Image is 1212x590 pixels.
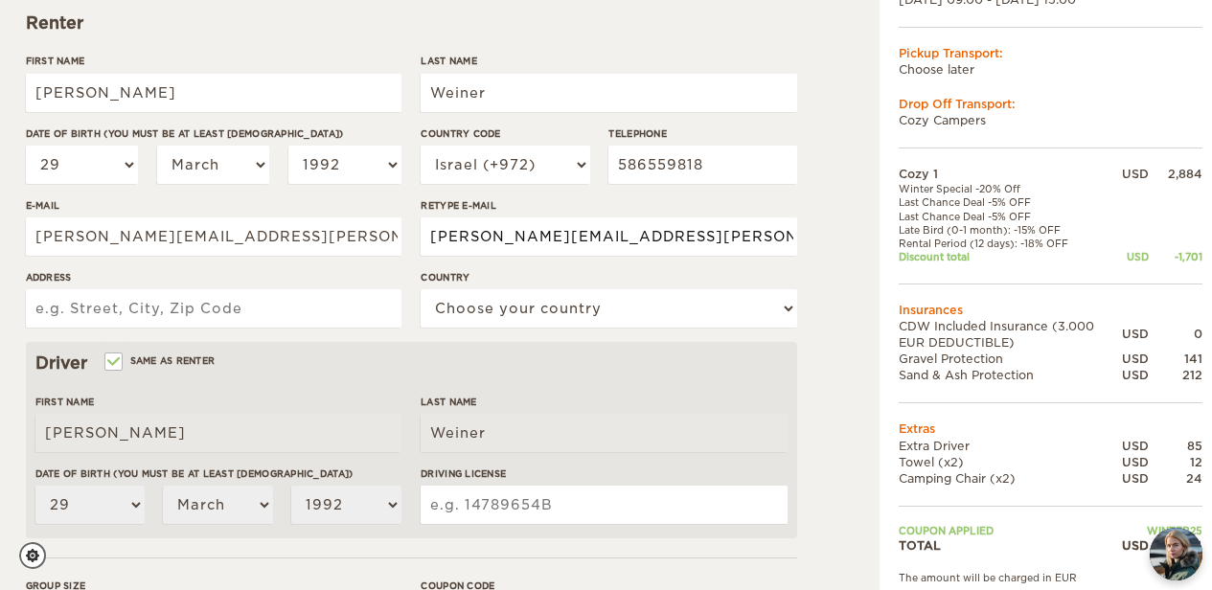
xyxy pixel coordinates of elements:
[1149,351,1202,367] div: 141
[1149,367,1202,383] div: 212
[899,112,1202,128] td: Cozy Campers
[26,11,797,34] div: Renter
[421,414,787,452] input: e.g. Smith
[1149,438,1202,454] div: 85
[421,486,787,524] input: e.g. 14789654B
[106,357,119,370] input: Same as renter
[421,395,787,409] label: Last Name
[1149,250,1202,263] div: -1,701
[899,61,1202,78] td: Choose later
[899,45,1202,61] div: Pickup Transport:
[899,166,1122,182] td: Cozy 1
[899,96,1202,112] div: Drop Off Transport:
[35,466,401,481] label: Date of birth (You must be at least [DEMOGRAPHIC_DATA])
[19,542,58,569] a: Cookie settings
[421,54,796,68] label: Last Name
[26,126,401,141] label: Date of birth (You must be at least [DEMOGRAPHIC_DATA])
[899,571,1202,584] div: The amount will be charged in EUR
[608,146,796,184] input: e.g. 1 234 567 890
[1122,438,1149,454] div: USD
[1122,166,1149,182] div: USD
[899,367,1122,383] td: Sand & Ash Protection
[899,420,1202,437] td: Extras
[899,223,1122,237] td: Late Bird (0-1 month): -15% OFF
[899,237,1122,250] td: Rental Period (12 days): -18% OFF
[1149,326,1202,342] div: 0
[1149,454,1202,470] div: 12
[35,414,401,452] input: e.g. William
[1122,470,1149,487] div: USD
[26,289,401,328] input: e.g. Street, City, Zip Code
[899,438,1122,454] td: Extra Driver
[899,454,1122,470] td: Towel (x2)
[26,198,401,213] label: E-mail
[899,250,1122,263] td: Discount total
[35,395,401,409] label: First Name
[608,126,796,141] label: Telephone
[1150,528,1202,580] img: Freyja at Cozy Campers
[26,217,401,256] input: e.g. example@example.com
[26,270,401,284] label: Address
[421,217,796,256] input: e.g. example@example.com
[899,524,1122,537] td: Coupon applied
[1150,528,1202,580] button: chat-button
[899,351,1122,367] td: Gravel Protection
[421,270,796,284] label: Country
[421,466,787,481] label: Driving License
[899,537,1122,554] td: TOTAL
[26,54,401,68] label: First Name
[899,318,1122,351] td: CDW Included Insurance (3.000 EUR DEDUCTIBLE)
[1149,537,1202,554] div: 1,654
[1149,470,1202,487] div: 24
[899,182,1122,195] td: Winter Special -20% Off
[1122,524,1202,537] td: WINTER25
[26,74,401,112] input: e.g. William
[1122,351,1149,367] div: USD
[421,198,796,213] label: Retype E-mail
[899,210,1122,223] td: Last Chance Deal -5% OFF
[1149,166,1202,182] div: 2,884
[1122,454,1149,470] div: USD
[1122,367,1149,383] div: USD
[106,352,216,370] label: Same as renter
[1122,537,1149,554] div: USD
[421,126,589,141] label: Country Code
[899,302,1202,318] td: Insurances
[1122,326,1149,342] div: USD
[35,352,788,374] div: Driver
[421,74,796,112] input: e.g. Smith
[1122,250,1149,263] div: USD
[899,470,1122,487] td: Camping Chair (x2)
[899,195,1122,209] td: Last Chance Deal -5% OFF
